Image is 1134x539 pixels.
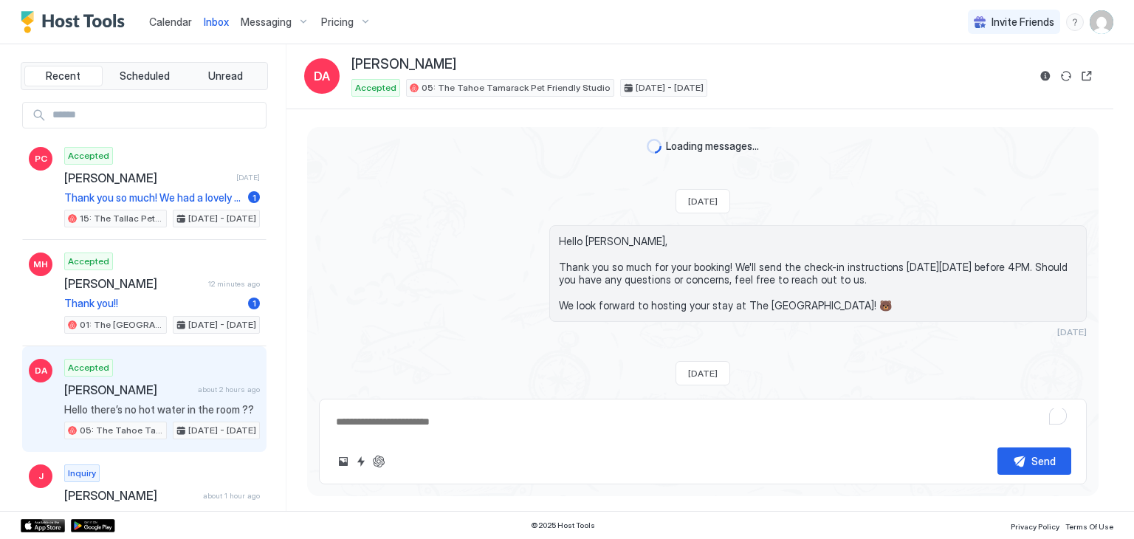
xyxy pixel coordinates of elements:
[204,16,229,28] span: Inbox
[68,361,109,374] span: Accepted
[647,139,661,154] div: loading
[252,192,256,203] span: 1
[1066,13,1084,31] div: menu
[80,318,163,332] span: 01: The [GEOGRAPHIC_DATA] at The [GEOGRAPHIC_DATA]
[186,66,264,86] button: Unread
[666,140,759,153] span: Loading messages...
[1011,522,1059,531] span: Privacy Policy
[80,424,163,437] span: 05: The Tahoe Tamarack Pet Friendly Studio
[1031,453,1056,469] div: Send
[204,14,229,30] a: Inbox
[38,470,44,483] span: J
[531,521,595,530] span: © 2025 Host Tools
[1057,326,1087,337] span: [DATE]
[1037,67,1054,85] button: Reservation information
[992,16,1054,29] span: Invite Friends
[24,66,103,86] button: Recent
[149,16,192,28] span: Calendar
[334,408,1071,436] textarea: To enrich screen reader interactions, please activate Accessibility in Grammarly extension settings
[64,488,197,503] span: [PERSON_NAME]
[106,66,184,86] button: Scheduled
[352,453,370,470] button: Quick reply
[370,453,388,470] button: ChatGPT Auto Reply
[64,382,192,397] span: [PERSON_NAME]
[636,81,704,95] span: [DATE] - [DATE]
[64,171,230,185] span: [PERSON_NAME]
[1065,518,1113,533] a: Terms Of Use
[35,152,47,165] span: PC
[68,467,96,480] span: Inquiry
[334,453,352,470] button: Upload image
[1057,67,1075,85] button: Sync reservation
[64,191,242,205] span: Thank you so much! We had a lovely time!!
[321,16,354,29] span: Pricing
[120,69,170,83] span: Scheduled
[71,519,115,532] a: Google Play Store
[208,69,243,83] span: Unread
[149,14,192,30] a: Calendar
[21,11,131,33] a: Host Tools Logo
[35,364,47,377] span: DA
[64,403,260,416] span: Hello there’s no hot water in the room ??
[422,81,611,95] span: 05: The Tahoe Tamarack Pet Friendly Studio
[203,491,260,501] span: about 1 hour ago
[351,56,456,73] span: [PERSON_NAME]
[1078,67,1096,85] button: Open reservation
[688,196,718,207] span: [DATE]
[46,69,80,83] span: Recent
[64,276,202,291] span: [PERSON_NAME]
[241,16,292,29] span: Messaging
[33,258,48,271] span: MH
[21,519,65,532] a: App Store
[236,173,260,182] span: [DATE]
[188,318,256,332] span: [DATE] - [DATE]
[64,509,260,522] span: You're welcome! We're happy to help.
[64,297,242,310] span: Thank you!!
[208,279,260,289] span: 12 minutes ago
[80,212,163,225] span: 15: The Tallac Pet Friendly Studio
[997,447,1071,475] button: Send
[314,67,330,85] span: DA
[355,81,396,95] span: Accepted
[68,149,109,162] span: Accepted
[1011,518,1059,533] a: Privacy Policy
[688,368,718,379] span: [DATE]
[559,235,1077,312] span: Hello [PERSON_NAME], Thank you so much for your booking! We'll send the check-in instructions [DA...
[198,385,260,394] span: about 2 hours ago
[188,424,256,437] span: [DATE] - [DATE]
[47,103,266,128] input: Input Field
[1065,522,1113,531] span: Terms Of Use
[188,212,256,225] span: [DATE] - [DATE]
[68,255,109,268] span: Accepted
[21,62,268,90] div: tab-group
[252,298,256,309] span: 1
[1090,10,1113,34] div: User profile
